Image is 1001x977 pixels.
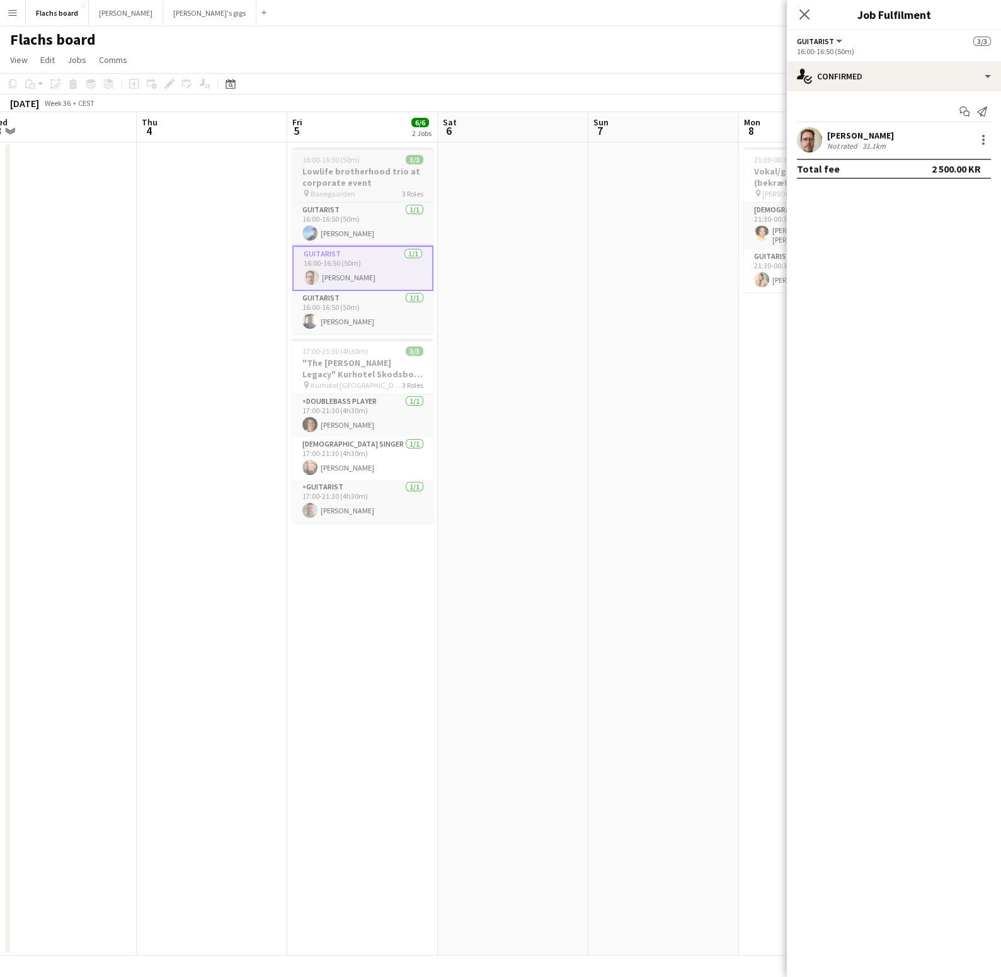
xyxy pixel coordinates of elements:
[292,339,433,523] app-job-card: 17:00-21:30 (4h30m)3/3"The [PERSON_NAME] Legacy" Kurhotel Skodsborg Lobby Tunes 2025 Kurhotel [GE...
[797,37,844,46] button: Guitarist
[62,52,91,68] a: Jobs
[5,52,33,68] a: View
[35,52,60,68] a: Edit
[292,357,433,380] h3: "The [PERSON_NAME] Legacy" Kurhotel Skodsborg Lobby Tunes 2025
[787,6,1001,23] h3: Job Fulfilment
[302,155,360,164] span: 16:00-16:50 (50m)
[762,189,816,198] span: [PERSON_NAME]
[10,54,28,66] span: View
[42,98,73,108] span: Week 36
[744,249,885,292] app-card-role: Guitarist1/121:30-00:30 (3h)[PERSON_NAME]
[140,123,157,138] span: 4
[290,123,302,138] span: 5
[94,52,132,68] a: Comms
[292,166,433,188] h3: Lowlife brotherhood trio at corporate event
[26,1,89,25] button: Flachs board
[292,246,433,291] app-card-role: Guitarist1/116:00-16:50 (50m)[PERSON_NAME]
[744,203,885,249] app-card-role: [DEMOGRAPHIC_DATA] Singer1/121:30-00:30 (3h)[PERSON_NAME] [PERSON_NAME]
[10,97,39,110] div: [DATE]
[441,123,457,138] span: 6
[402,380,423,390] span: 3 Roles
[40,54,55,66] span: Edit
[78,98,94,108] div: CEST
[412,129,432,138] div: 2 Jobs
[744,117,760,128] span: Mon
[292,394,433,437] app-card-role: Doublebass Player1/117:00-21:30 (4h30m)[PERSON_NAME]
[787,61,1001,91] div: Confirmed
[142,117,157,128] span: Thu
[754,155,823,164] span: 21:30-00:30 (3h) (Tue)
[163,1,256,25] button: [PERSON_NAME]'s gigs
[797,163,840,175] div: Total fee
[973,37,991,46] span: 3/3
[932,163,981,175] div: 2 500.00 KR
[593,117,609,128] span: Sun
[302,346,368,356] span: 17:00-21:30 (4h30m)
[10,30,96,49] h1: Flachs board
[406,155,423,164] span: 3/3
[406,346,423,356] span: 3/3
[292,437,433,480] app-card-role: [DEMOGRAPHIC_DATA] Singer1/117:00-21:30 (4h30m)[PERSON_NAME]
[860,141,888,151] div: 31.1km
[592,123,609,138] span: 7
[827,130,894,141] div: [PERSON_NAME]
[292,147,433,334] app-job-card: 16:00-16:50 (50m)3/3Lowlife brotherhood trio at corporate event Banegaarden3 RolesGuitarist1/116:...
[311,380,402,390] span: Kurhotel [GEOGRAPHIC_DATA]
[744,147,885,292] app-job-card: 21:30-00:30 (3h) (Tue)2/2Vokal/guitar jazz duo (bekræftet!) [PERSON_NAME]2 Roles[DEMOGRAPHIC_DATA...
[797,47,991,56] div: 16:00-16:50 (50m)
[89,1,163,25] button: [PERSON_NAME]
[443,117,457,128] span: Sat
[292,203,433,246] app-card-role: Guitarist1/116:00-16:50 (50m)[PERSON_NAME]
[742,123,760,138] span: 8
[744,166,885,188] h3: Vokal/guitar jazz duo (bekræftet!)
[292,480,433,523] app-card-role: Guitarist1/117:00-21:30 (4h30m)[PERSON_NAME]
[99,54,127,66] span: Comms
[292,117,302,128] span: Fri
[67,54,86,66] span: Jobs
[292,291,433,334] app-card-role: Guitarist1/116:00-16:50 (50m)[PERSON_NAME]
[402,189,423,198] span: 3 Roles
[797,37,834,46] span: Guitarist
[827,141,860,151] div: Not rated
[411,118,429,127] span: 6/6
[311,189,355,198] span: Banegaarden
